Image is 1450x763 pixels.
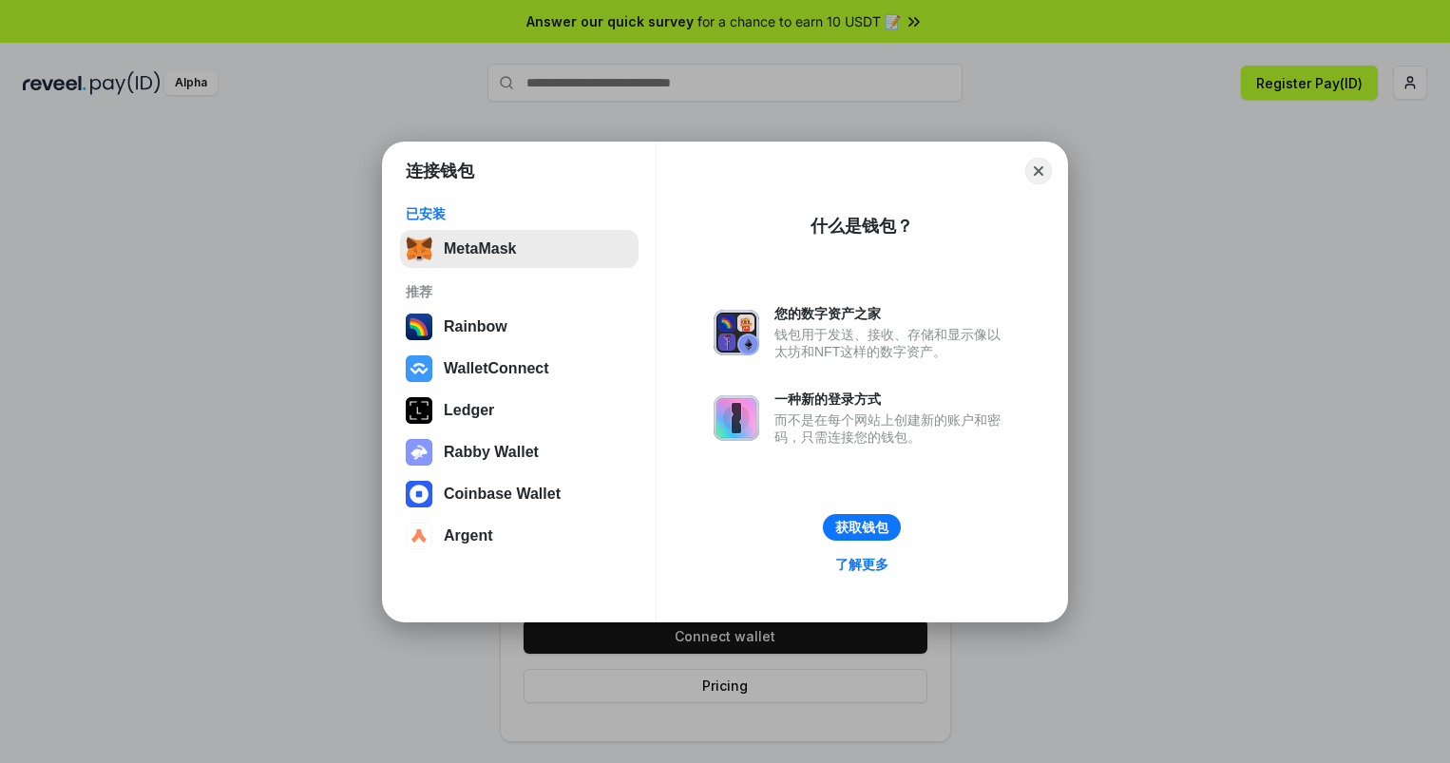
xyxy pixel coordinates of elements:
div: 推荐 [406,283,633,300]
img: svg+xml,%3Csvg%20xmlns%3D%22http%3A%2F%2Fwww.w3.org%2F2000%2Fsvg%22%20width%3D%2228%22%20height%3... [406,397,432,424]
div: 已安装 [406,205,633,222]
button: Close [1025,158,1052,184]
button: Argent [400,517,639,555]
img: svg+xml,%3Csvg%20width%3D%2228%22%20height%3D%2228%22%20viewBox%3D%220%200%2028%2028%22%20fill%3D... [406,355,432,382]
button: MetaMask [400,230,639,268]
div: Rabby Wallet [444,444,539,461]
img: svg+xml,%3Csvg%20xmlns%3D%22http%3A%2F%2Fwww.w3.org%2F2000%2Fsvg%22%20fill%3D%22none%22%20viewBox... [406,439,432,466]
div: Argent [444,527,493,544]
img: svg+xml,%3Csvg%20xmlns%3D%22http%3A%2F%2Fwww.w3.org%2F2000%2Fsvg%22%20fill%3D%22none%22%20viewBox... [714,395,759,441]
button: Rabby Wallet [400,433,639,471]
img: svg+xml,%3Csvg%20width%3D%22120%22%20height%3D%22120%22%20viewBox%3D%220%200%20120%20120%22%20fil... [406,314,432,340]
div: 您的数字资产之家 [774,305,1010,322]
button: WalletConnect [400,350,639,388]
img: svg+xml,%3Csvg%20xmlns%3D%22http%3A%2F%2Fwww.w3.org%2F2000%2Fsvg%22%20fill%3D%22none%22%20viewBox... [714,310,759,355]
div: 什么是钱包？ [811,215,913,238]
button: 获取钱包 [823,514,901,541]
img: svg+xml,%3Csvg%20width%3D%2228%22%20height%3D%2228%22%20viewBox%3D%220%200%2028%2028%22%20fill%3D... [406,481,432,507]
button: Coinbase Wallet [400,475,639,513]
div: MetaMask [444,240,516,258]
h1: 连接钱包 [406,160,474,182]
a: 了解更多 [824,552,900,577]
button: Ledger [400,391,639,429]
div: 了解更多 [835,556,888,573]
div: Ledger [444,402,494,419]
img: svg+xml,%3Csvg%20fill%3D%22none%22%20height%3D%2233%22%20viewBox%3D%220%200%2035%2033%22%20width%... [406,236,432,262]
button: Rainbow [400,308,639,346]
div: 获取钱包 [835,519,888,536]
img: svg+xml,%3Csvg%20width%3D%2228%22%20height%3D%2228%22%20viewBox%3D%220%200%2028%2028%22%20fill%3D... [406,523,432,549]
div: 钱包用于发送、接收、存储和显示像以太坊和NFT这样的数字资产。 [774,326,1010,360]
div: 一种新的登录方式 [774,391,1010,408]
div: Coinbase Wallet [444,486,561,503]
div: Rainbow [444,318,507,335]
div: 而不是在每个网站上创建新的账户和密码，只需连接您的钱包。 [774,411,1010,446]
div: WalletConnect [444,360,549,377]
